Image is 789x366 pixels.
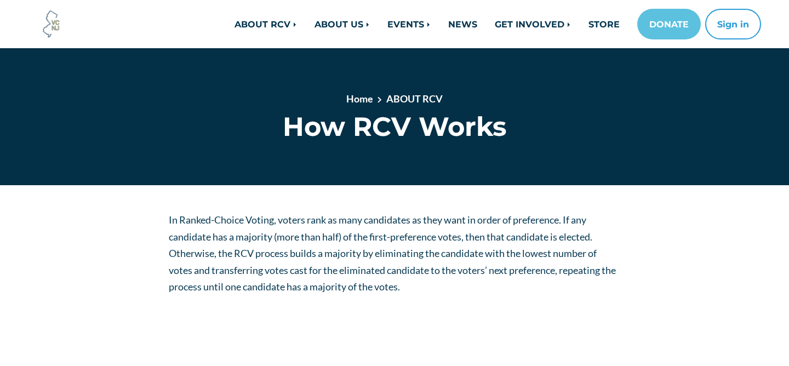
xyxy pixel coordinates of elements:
[169,111,621,142] h1: How RCV Works
[580,13,628,35] a: STORE
[439,13,486,35] a: NEWS
[705,9,761,39] button: Sign in or sign up
[208,92,581,111] nav: breadcrumb
[346,93,373,105] a: Home
[160,9,761,39] nav: Main navigation
[306,13,379,35] a: ABOUT US
[637,9,701,39] a: DONATE
[486,13,580,35] a: GET INVOLVED
[169,214,616,293] span: In Ranked-Choice Voting, voters rank as many candidates as they want in order of preference. If a...
[226,13,306,35] a: ABOUT RCV
[37,9,66,39] img: Voter Choice NJ
[386,93,443,105] a: ABOUT RCV
[379,13,439,35] a: EVENTS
